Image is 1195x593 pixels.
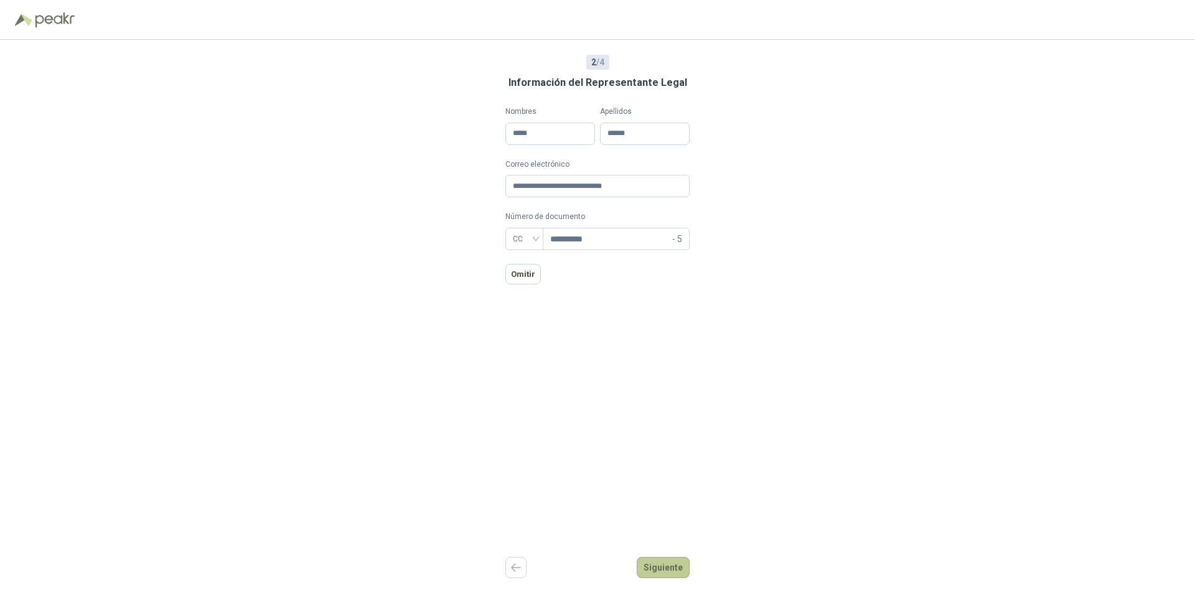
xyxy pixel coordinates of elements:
span: - 5 [672,228,682,250]
h3: Información del Representante Legal [508,75,687,91]
label: Nombres [505,106,595,118]
b: 2 [591,57,596,67]
span: / 4 [591,55,604,69]
img: Peakr [35,12,75,27]
img: Logo [15,14,32,26]
label: Correo electrónico [505,159,690,170]
label: Apellidos [600,106,690,118]
span: CC [513,230,536,248]
button: Omitir [505,264,541,284]
p: Número de documento [505,211,690,223]
button: Siguiente [637,557,690,578]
